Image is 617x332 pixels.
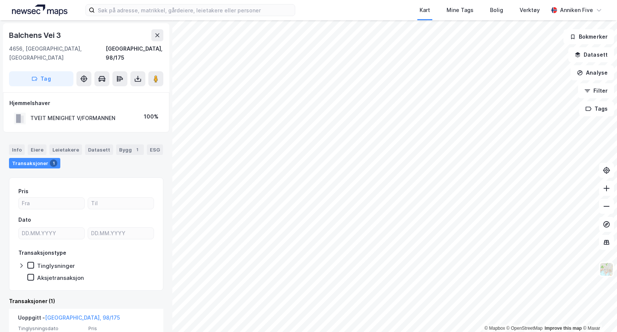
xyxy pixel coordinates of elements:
div: Aksjetransaksjon [37,274,84,281]
div: Anniken Five [560,6,593,15]
div: Tinglysninger [37,262,75,269]
button: Datasett [568,47,614,62]
div: [GEOGRAPHIC_DATA], 98/175 [106,44,163,62]
iframe: Chat Widget [580,296,617,332]
input: Til [88,198,154,209]
div: Info [9,144,25,155]
div: TVEIT MENIGHET V/FORMANNEN [30,114,115,123]
div: Datasett [85,144,113,155]
a: [GEOGRAPHIC_DATA], 98/175 [45,314,120,321]
a: Improve this map [545,326,582,331]
span: Tinglysningsdato [18,325,84,332]
div: 100% [144,112,158,121]
button: Tags [579,101,614,116]
div: Transaksjoner (1) [9,297,163,306]
div: Mine Tags [447,6,474,15]
div: Dato [18,215,31,224]
img: Z [599,262,614,276]
span: Pris [88,325,154,332]
img: logo.a4113a55bc3d86da70a041830d287a7e.svg [12,5,67,16]
button: Analyse [571,65,614,80]
div: Bolig [490,6,503,15]
div: Pris [18,187,28,196]
button: Tag [9,71,73,86]
div: Kontrollprogram for chat [580,296,617,332]
a: Mapbox [484,326,505,331]
div: Eiere [28,144,46,155]
div: Kart [420,6,430,15]
input: DD.MM.YYYY [88,228,154,239]
div: 1 [133,146,141,153]
input: Fra [19,198,84,209]
div: Balchens Vei 3 [9,29,63,41]
div: ESG [147,144,163,155]
a: OpenStreetMap [506,326,543,331]
button: Bokmerker [563,29,614,44]
div: Bygg [116,144,144,155]
div: Uoppgitt - [18,313,120,325]
input: DD.MM.YYYY [19,228,84,239]
input: Søk på adresse, matrikkel, gårdeiere, leietakere eller personer [95,5,295,16]
div: Transaksjonstype [18,248,66,257]
div: Verktøy [520,6,540,15]
div: Transaksjoner [9,158,60,168]
div: Hjemmelshaver [9,99,163,108]
div: 4656, [GEOGRAPHIC_DATA], [GEOGRAPHIC_DATA] [9,44,106,62]
button: Filter [578,83,614,98]
div: 1 [50,159,57,167]
div: Leietakere [49,144,82,155]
